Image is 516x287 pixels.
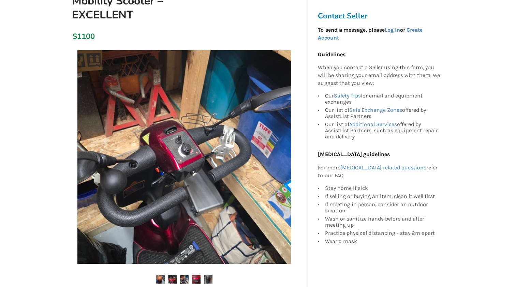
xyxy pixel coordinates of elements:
[349,121,397,127] a: Additional Services
[325,237,440,244] div: Wear a mask
[318,151,389,157] b: [MEDICAL_DATA] guidelines
[73,32,76,41] div: $1100
[334,92,360,99] a: Safety Tips
[384,27,400,33] a: Log In
[325,120,440,140] div: Our list of offered by AssistList Partners, such as equipment repair and delivery
[180,275,189,284] img: shoprider cobra 3-wheel mobility scooter – excellent-scooter-mobility-surrey-assistlist-listing
[325,229,440,237] div: Practice physical distancing - stay 2m apart
[325,93,440,106] div: Our for email and equipment exchanges
[204,275,212,284] img: shoprider cobra 3-wheel mobility scooter – excellent-scooter-mobility-surrey-assistlist-listing
[318,64,440,88] p: When you contact a Seller using this form, you will be sharing your email address with them. We s...
[325,215,440,229] div: Wash or sanitize hands before and after meeting up
[325,200,440,215] div: If meeting in person, consider an outdoor location
[325,185,440,192] div: Stay home if sick
[318,27,422,41] strong: To send a message, please or
[318,164,440,180] p: For more refer to our FAQ
[156,275,165,284] img: shoprider cobra 3-wheel mobility scooter – excellent-scooter-mobility-surrey-assistlist-listing
[168,275,177,284] img: shoprider cobra 3-wheel mobility scooter – excellent-scooter-mobility-surrey-assistlist-listing
[192,275,201,284] img: shoprider cobra 3-wheel mobility scooter – excellent-scooter-mobility-surrey-assistlist-listing
[325,106,440,120] div: Our list of offered by AssistList Partners
[318,11,443,21] h3: Contact Seller
[325,192,440,200] div: If selling or buying an item, clean it well first
[349,107,402,113] a: Safe Exchange Zones
[340,164,426,171] a: [MEDICAL_DATA] related questions
[318,51,345,58] b: Guidelines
